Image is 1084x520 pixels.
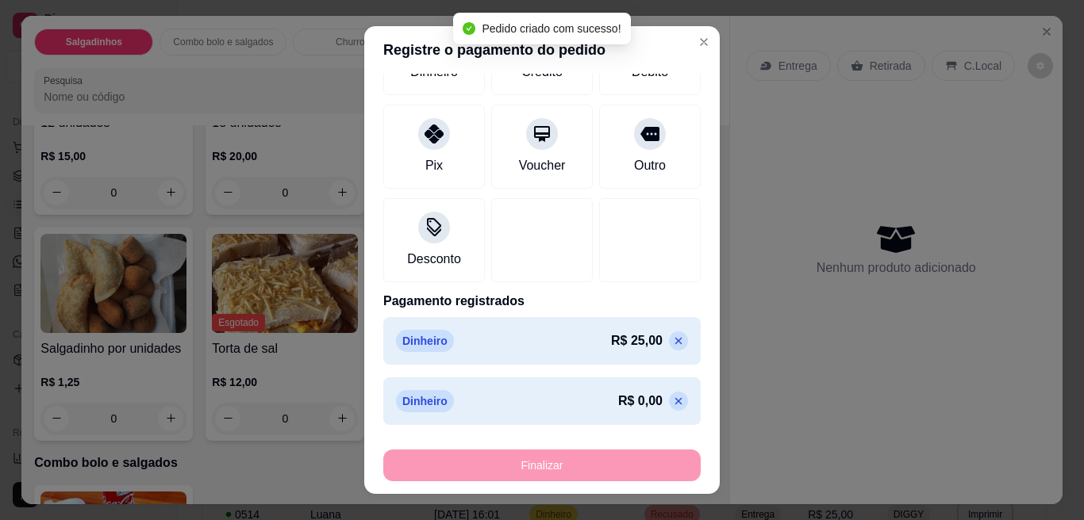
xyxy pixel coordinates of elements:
[634,156,666,175] div: Outro
[396,330,454,352] p: Dinheiro
[691,29,717,55] button: Close
[383,292,701,311] p: Pagamento registrados
[611,331,663,350] p: R$ 25,00
[396,390,454,412] p: Dinheiro
[364,26,720,74] header: Registre o pagamento do pedido
[463,22,475,35] span: check-circle
[618,392,663,411] p: R$ 0,00
[407,250,461,269] div: Desconto
[519,156,566,175] div: Voucher
[425,156,443,175] div: Pix
[482,22,621,35] span: Pedido criado com sucesso!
